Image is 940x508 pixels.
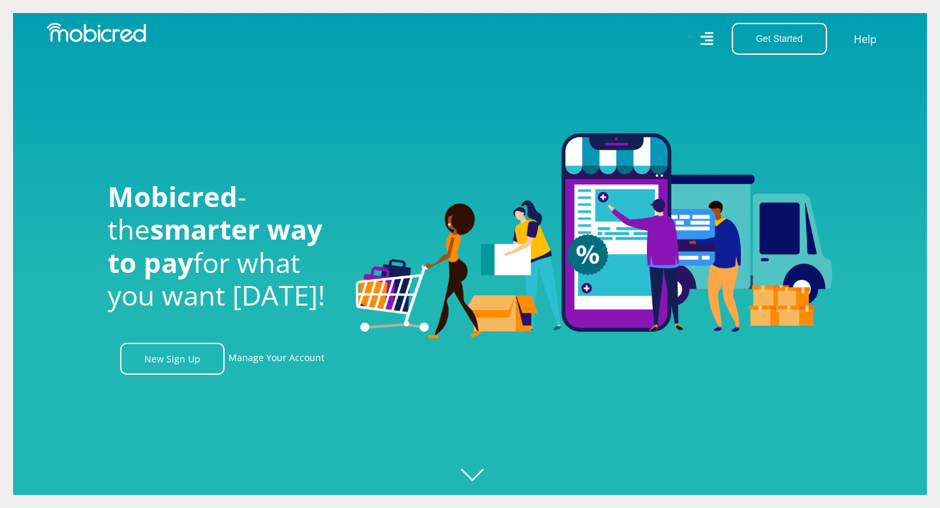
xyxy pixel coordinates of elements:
[228,343,324,375] a: Manage Your Account
[108,178,238,215] span: Mobicred
[356,133,832,340] img: Welcome to Mobicred
[732,23,827,55] button: Get Started
[120,343,225,375] a: New Sign Up
[853,31,877,48] a: Help
[108,180,336,312] h1: - the for what you want [DATE]!
[47,23,146,42] img: Mobicred
[108,210,322,280] span: smarter way to pay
